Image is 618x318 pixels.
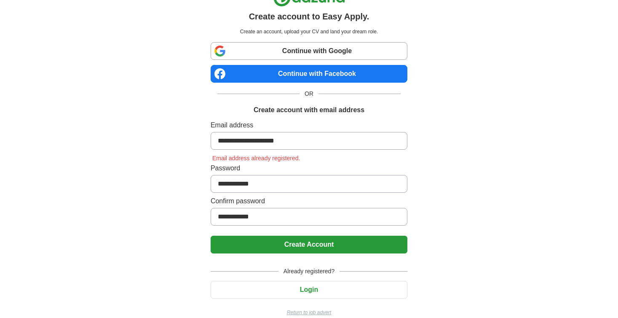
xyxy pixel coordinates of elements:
[211,65,407,83] a: Continue with Facebook
[211,42,407,60] a: Continue with Google
[212,28,406,35] p: Create an account, upload your CV and land your dream role.
[211,309,407,316] a: Return to job advert
[211,236,407,253] button: Create Account
[254,105,364,115] h1: Create account with email address
[211,196,407,206] label: Confirm password
[211,155,302,162] span: Email address already registered.
[278,267,340,276] span: Already registered?
[211,163,407,173] label: Password
[211,120,407,130] label: Email address
[211,281,407,299] button: Login
[300,89,318,98] span: OR
[249,10,369,23] h1: Create account to Easy Apply.
[211,286,407,293] a: Login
